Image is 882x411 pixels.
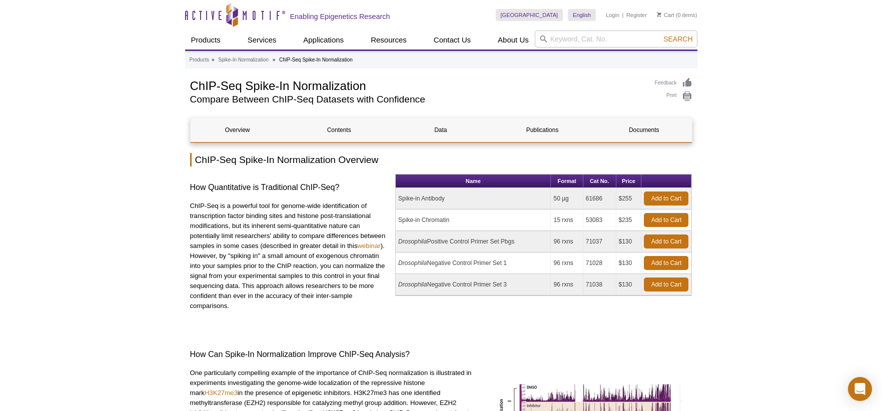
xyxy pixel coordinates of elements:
span: Search [663,35,692,43]
a: H3K27me3 [205,389,238,396]
li: | [622,9,624,21]
th: Cat No. [583,174,616,188]
a: Print [655,91,692,102]
div: Open Intercom Messenger [848,377,872,401]
h1: ChIP-Seq Spike-In Normalization [190,77,645,92]
a: Cart [657,11,674,18]
a: Documents [597,118,691,142]
td: 96 rxns [551,231,583,252]
td: 71037 [583,231,616,252]
td: 61686 [583,188,616,209]
td: 15 rxns [551,209,583,231]
td: 96 rxns [551,274,583,295]
h2: Compare Between ChIP-Seq Datasets with Confidence [190,95,645,104]
td: $130 [616,231,642,252]
a: Resources [365,30,413,49]
h2: ChIP-Seq Spike-In Normalization Overview [190,153,692,166]
a: Services [242,30,283,49]
th: Price [616,174,642,188]
a: Add to Cart [644,213,688,227]
p: ChIP-Seq is a powerful tool for genome-wide identification of transcription factor binding sites ... [190,201,388,311]
a: English [568,9,596,21]
td: 53083 [583,209,616,231]
td: Positive Control Primer Set Pbgs [396,231,551,252]
td: Negative Control Primer Set 3 [396,274,551,295]
i: Drosophila [398,238,427,245]
a: Products [190,55,209,64]
a: Login [606,11,619,18]
th: Format [551,174,583,188]
i: Drosophila [398,281,427,288]
td: Spike-in Chromatin [396,209,551,231]
td: $235 [616,209,642,231]
h3: How Quantitative is Traditional ChIP-Seq? [190,181,388,193]
a: [GEOGRAPHIC_DATA] [496,9,563,21]
a: Add to Cart [644,191,688,205]
td: Spike-in Antibody [396,188,551,209]
input: Keyword, Cat. No. [535,30,697,47]
td: Negative Control Primer Set 1 [396,252,551,274]
a: Feedback [655,77,692,88]
li: » [212,57,215,62]
a: Spike-In Normalization [218,55,269,64]
a: Publications [495,118,589,142]
td: $255 [616,188,642,209]
a: Contents [292,118,386,142]
li: (0 items) [657,9,697,21]
li: ChIP-Seq Spike-In Normalization [279,57,353,62]
th: Name [396,174,551,188]
a: Contact Us [428,30,477,49]
a: Add to Cart [644,234,688,248]
h2: Enabling Epigenetics Research [290,12,390,21]
button: Search [660,34,695,43]
a: Products [185,30,227,49]
a: Data [394,118,488,142]
a: Applications [297,30,350,49]
a: Add to Cart [644,277,688,291]
i: Drosophila [398,259,427,266]
h3: How Can Spike-In Normalization Improve ChIP-Seq Analysis? [190,348,692,360]
a: Overview [191,118,285,142]
td: 96 rxns [551,252,583,274]
img: Your Cart [657,12,661,17]
td: 50 µg [551,188,583,209]
a: Add to Cart [644,256,688,270]
a: Register [626,11,647,18]
a: webinar [357,242,380,249]
li: » [273,57,276,62]
a: About Us [492,30,535,49]
td: $130 [616,252,642,274]
td: $130 [616,274,642,295]
td: 71028 [583,252,616,274]
td: 71038 [583,274,616,295]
